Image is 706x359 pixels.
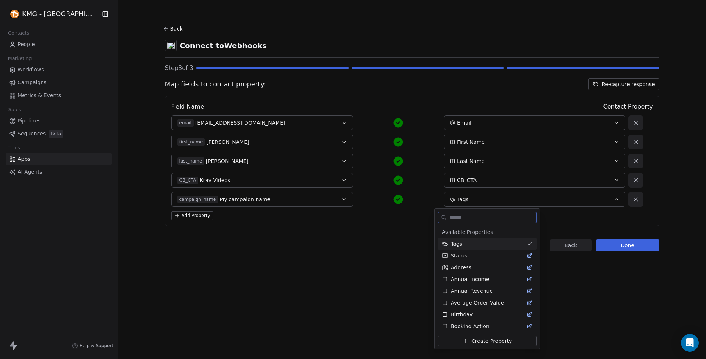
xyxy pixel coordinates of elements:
span: Status [451,252,467,259]
span: Average Order Value [451,299,504,306]
span: Tags [451,240,462,248]
span: Annual Revenue [451,287,493,295]
span: Available Properties [442,228,493,236]
span: Create Property [471,337,512,345]
span: Birthday [451,311,473,318]
span: Booking Action [451,323,489,330]
span: Address [451,264,471,271]
button: Create Property [438,336,537,346]
span: Annual Income [451,276,489,283]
